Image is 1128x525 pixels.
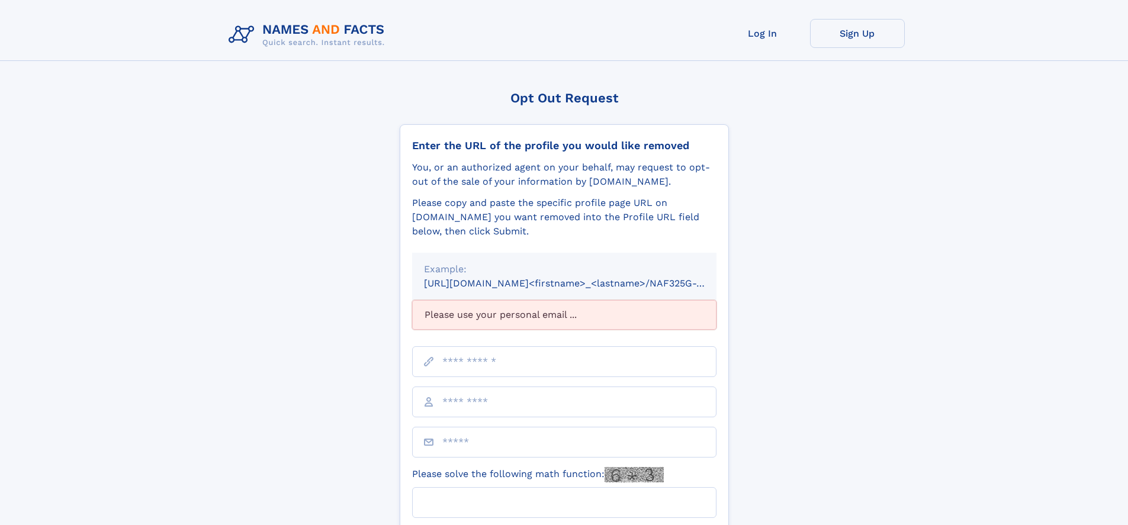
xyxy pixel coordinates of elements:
div: Opt Out Request [400,91,729,105]
label: Please solve the following math function: [412,467,664,482]
div: You, or an authorized agent on your behalf, may request to opt-out of the sale of your informatio... [412,160,716,189]
a: Log In [715,19,810,48]
a: Sign Up [810,19,905,48]
small: [URL][DOMAIN_NAME]<firstname>_<lastname>/NAF325G-xxxxxxxx [424,278,739,289]
div: Example: [424,262,705,276]
img: Logo Names and Facts [224,19,394,51]
div: Enter the URL of the profile you would like removed [412,139,716,152]
div: Please use your personal email ... [412,300,716,330]
div: Please copy and paste the specific profile page URL on [DOMAIN_NAME] you want removed into the Pr... [412,196,716,239]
